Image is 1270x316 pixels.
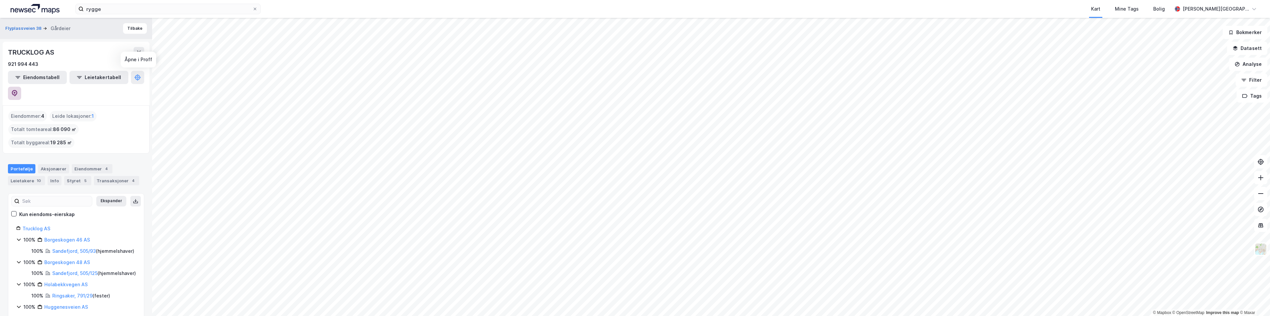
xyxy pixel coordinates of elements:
div: Totalt byggareal : [8,137,74,148]
div: 10 [35,177,42,184]
span: 4 [41,112,44,120]
div: Totalt tomteareal : [8,124,79,135]
a: Trucklog AS [22,226,50,231]
a: OpenStreetMap [1172,310,1205,315]
div: Kun eiendoms-eierskap [19,210,75,218]
div: TRUCKLOG AS [8,47,56,58]
a: Borgeskogen 48 AS [44,259,90,265]
img: logo.a4113a55bc3d86da70a041830d287a7e.svg [11,4,60,14]
div: Kart [1091,5,1100,13]
div: ( fester ) [52,292,110,300]
a: Huggenesveien AS [44,304,88,310]
a: Sandefjord, 505/125 [52,270,98,276]
div: Eiendommer : [8,111,47,121]
a: Ringsaker, 791/29 [52,293,93,298]
button: Bokmerker [1223,26,1267,39]
div: 100% [23,303,35,311]
div: 100% [23,258,35,266]
button: Eiendomstabell [8,71,67,84]
div: Mine Tags [1115,5,1139,13]
div: Kontrollprogram for chat [1237,284,1270,316]
div: Eiendommer [72,164,112,173]
div: Info [48,176,62,185]
span: 1 [92,112,94,120]
button: Flyplassveien 38 [5,25,43,32]
button: Ekspander [96,196,126,206]
div: Gårdeier [51,24,70,32]
div: Leietakere [8,176,45,185]
div: 100% [31,247,43,255]
div: 100% [23,281,35,289]
div: [PERSON_NAME][GEOGRAPHIC_DATA] [1183,5,1249,13]
span: 19 285 ㎡ [50,139,72,147]
div: ( hjemmelshaver ) [52,247,134,255]
a: Sandefjord, 505/93 [52,248,96,254]
div: Leide lokasjoner : [50,111,97,121]
div: Portefølje [8,164,35,173]
a: Mapbox [1153,310,1171,315]
span: 86 090 ㎡ [53,125,76,133]
button: Tags [1237,89,1267,103]
div: Bolig [1153,5,1165,13]
button: Leietakertabell [69,71,128,84]
div: ( hjemmelshaver ) [52,269,136,277]
div: 4 [130,177,137,184]
input: Søk på adresse, matrikkel, gårdeiere, leietakere eller personer [84,4,252,14]
div: 4 [103,165,110,172]
div: 100% [31,292,43,300]
input: Søk [20,196,92,206]
div: 5 [82,177,89,184]
a: Holabekkvegen AS [44,282,88,287]
iframe: Chat Widget [1237,284,1270,316]
a: Borgeskogen 46 AS [44,237,90,243]
button: Analyse [1229,58,1267,71]
div: Aksjonærer [38,164,69,173]
div: 100% [31,269,43,277]
button: Filter [1236,73,1267,87]
a: Improve this map [1206,310,1239,315]
div: 100% [23,236,35,244]
div: 921 994 443 [8,60,38,68]
div: Transaksjoner [94,176,139,185]
div: Styret [64,176,91,185]
button: Datasett [1227,42,1267,55]
button: Tilbake [123,23,147,34]
img: Z [1254,243,1267,255]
